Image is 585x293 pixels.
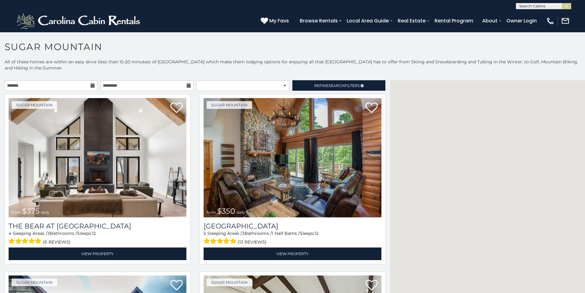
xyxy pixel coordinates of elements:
span: 3 [47,231,50,236]
div: Sleeping Areas / Bathrooms / Sleeps: [204,230,381,246]
a: Sugar Mountain [207,279,252,286]
a: Add to favorites [170,279,183,292]
span: daily [236,210,245,215]
span: 12 [92,231,96,236]
a: RefineSearchFilters [292,80,385,91]
span: 1 Half Baths / [272,231,300,236]
span: $350 [217,207,235,216]
a: About [479,15,501,26]
a: The Bear At Sugar Mountain from $375 daily [9,98,186,217]
img: The Bear At Sugar Mountain [9,98,186,217]
span: from [12,210,21,215]
a: Owner Login [503,15,540,26]
a: View Property [204,247,381,260]
img: phone-regular-white.png [546,17,555,25]
a: Local Area Guide [344,15,392,26]
img: mail-regular-white.png [561,17,570,25]
a: Rental Program [431,15,476,26]
a: Add to favorites [365,279,378,292]
span: $375 [22,207,40,216]
a: View Property [9,247,186,260]
a: Real Estate [395,15,429,26]
span: Search [329,83,345,88]
a: Add to favorites [365,102,378,115]
a: [GEOGRAPHIC_DATA] [204,222,381,230]
span: 5 [204,231,206,236]
a: Add to favorites [170,102,183,115]
span: daily [41,210,49,215]
span: (6 reviews) [43,238,71,246]
span: (13 reviews) [238,238,267,246]
img: White-1-2.png [15,12,143,30]
span: from [207,210,216,215]
a: The Bear At [GEOGRAPHIC_DATA] [9,222,186,230]
a: Sugar Mountain [207,101,252,109]
a: Browse Rentals [297,15,341,26]
h3: Grouse Moor Lodge [204,222,381,230]
img: Grouse Moor Lodge [204,98,381,217]
span: 3 [242,231,244,236]
a: Sugar Mountain [12,279,57,286]
span: Refine Filters [314,83,360,88]
a: Sugar Mountain [12,101,57,109]
a: Grouse Moor Lodge from $350 daily [204,98,381,217]
span: 12 [314,231,318,236]
a: My Favs [261,17,291,25]
div: Sleeping Areas / Bathrooms / Sleeps: [9,230,186,246]
h3: The Bear At Sugar Mountain [9,222,186,230]
span: 4 [9,231,11,236]
span: My Favs [269,17,289,25]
